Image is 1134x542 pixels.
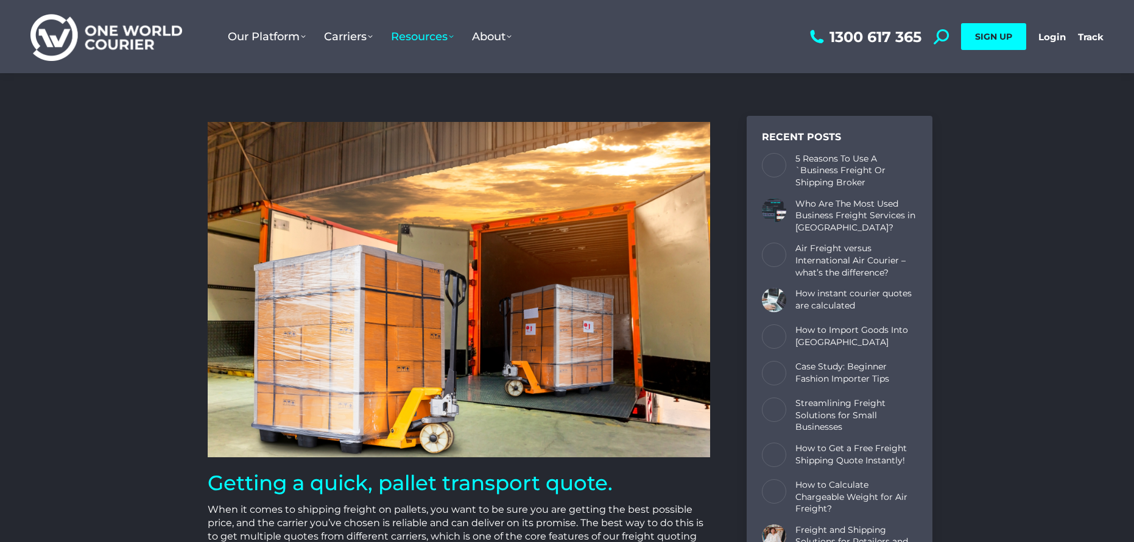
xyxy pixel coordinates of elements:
a: Who Are The Most Used Business Freight Services in [GEOGRAPHIC_DATA]? [795,198,917,234]
img: pallet loaded lift container [208,122,710,457]
a: SIGN UP [961,23,1026,50]
a: Post image [762,153,786,177]
a: How to Get a Free Freight Shipping Quote Instantly! [795,443,917,466]
a: Post image [762,198,786,223]
a: 1300 617 365 [807,29,921,45]
a: Login [1038,31,1066,43]
a: Post image [762,398,786,422]
a: Air Freight versus International Air Courier – what’s the difference? [795,243,917,279]
a: Post image [762,288,786,312]
span: SIGN UP [975,31,1012,42]
a: How instant courier quotes are calculated [795,288,917,312]
a: Our Platform [219,18,315,55]
span: About [472,30,512,43]
span: Resources [391,30,454,43]
a: Post image [762,479,786,504]
a: Case Study: Beginner Fashion Importer Tips [795,361,917,385]
a: About [463,18,521,55]
a: How to Import Goods Into [GEOGRAPHIC_DATA] [795,324,917,348]
a: Streamlining Freight Solutions for Small Businesses [795,398,917,433]
a: 5 Reasons To Use A `Business Freight Or Shipping Broker [795,153,917,189]
a: Post image [762,324,786,349]
a: Track [1078,31,1104,43]
a: How to Calculate Chargeable Weight for Air Freight? [795,479,917,515]
a: Post image [762,243,786,267]
img: One World Courier [30,12,182,62]
span: Our Platform [228,30,306,43]
h1: Getting a quick, pallet transport quote. [208,469,710,496]
a: Resources [382,18,463,55]
span: Carriers [324,30,373,43]
a: Carriers [315,18,382,55]
div: Recent Posts [762,131,917,144]
a: Post image [762,443,786,467]
a: Post image [762,361,786,385]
